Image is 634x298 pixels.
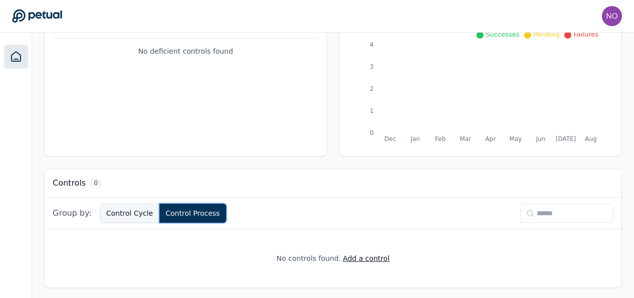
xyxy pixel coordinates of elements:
[370,63,374,70] tspan: 3
[486,135,496,142] tspan: Apr
[410,135,420,142] tspan: Jan
[370,129,374,136] tspan: 0
[343,253,390,263] button: Add a control
[370,85,374,92] tspan: 2
[602,6,622,26] img: norman.gutierrez@bhn.com
[556,135,576,142] tspan: [DATE]
[435,135,445,142] tspan: Feb
[533,31,559,38] span: Pending
[370,107,374,114] tspan: 1
[486,31,519,38] span: Successes
[12,9,62,23] a: Go to Dashboard
[160,204,226,223] button: Control Process
[573,31,598,38] span: Failures
[4,45,28,69] a: Dashboard
[585,135,596,142] tspan: Aug
[460,135,471,142] tspan: Mar
[53,207,92,219] span: Group by:
[100,204,160,223] button: Control Cycle
[90,178,102,188] span: 0
[53,177,86,189] h3: Controls
[276,253,341,263] div: No controls found.
[510,135,522,142] tspan: May
[536,135,546,142] tspan: Jun
[370,41,374,48] tspan: 4
[384,135,396,142] tspan: Dec
[53,38,319,65] td: No deficient controls found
